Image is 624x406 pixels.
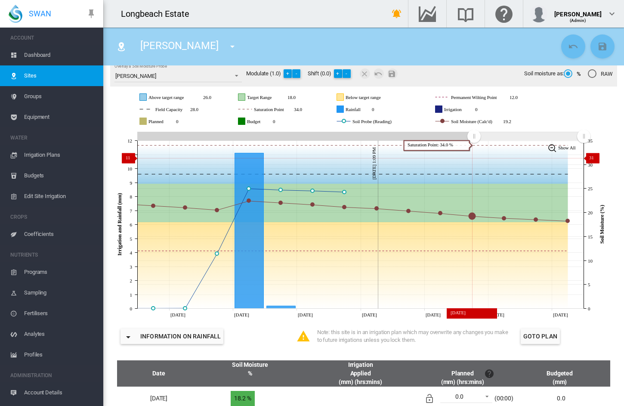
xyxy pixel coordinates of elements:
button: Cancel Changes [374,68,384,79]
g: Rainfall [337,105,386,113]
button: - [343,69,351,78]
div: 0.0 [455,393,464,400]
span: Account Details [24,382,96,403]
g: Zoom chart using cursor arrows [466,129,482,144]
span: ACCOUNT [10,31,96,45]
tspan: 9 [130,180,133,186]
circle: Soil Moisture (Calc'd) Thu 18 Sep, 2025 18.8 [502,217,506,220]
span: (Admin) [570,18,587,23]
circle: Soil Moisture (Calc'd) Wed 17 Sep, 2025 19.2 [469,213,475,219]
div: (00:00) [494,394,513,403]
circle: Soil Moisture (Calc'd) Sat 13 Sep, 2025 21.1 [343,205,346,209]
button: icon-bell-ring [388,5,405,22]
circle: Soil Moisture (Calc'd) Sun 07 Sep, 2025 21.4 [151,204,155,208]
span: Soil moisture as: [524,70,564,77]
tspan: 0 [130,306,133,311]
div: [PERSON_NAME] [554,6,602,15]
g: Above target range [140,93,218,101]
span: Groups [24,86,96,107]
th: Date [117,360,194,387]
md-icon: icon-map-marker-radius [116,41,127,52]
circle: Soil Probe (Reading) Tue 09 Sep, 2025 11.42 [215,252,219,255]
tspan: 0 [588,306,590,311]
tspan: [DATE] [298,312,313,317]
md-icon: icon-menu-down [123,332,133,342]
span: Coefficients [24,224,96,245]
tspan: Irrigation and Rainfall (mm) [117,193,123,256]
tspan: 5 [130,236,133,242]
md-icon: icon-close [360,68,370,79]
tspan: 4 [130,250,133,255]
md-icon: icon-pin [86,9,96,19]
tspan: 15 [588,234,593,239]
md-icon: Go to the Data Hub [417,9,438,19]
tspan: 3 [130,264,133,270]
tspan: 20 [588,210,593,215]
span: NUTRIENTS [10,248,96,262]
button: icon-menu-down [224,38,241,55]
tspan: 5 [588,282,590,287]
button: icon-menu-downInformation on Rainfall [120,329,223,344]
span: CROPS [10,210,96,224]
span: Dashboard [24,45,96,65]
span: Irrigation Plans [24,145,96,165]
md-icon: Click here for help [494,9,514,19]
span: Fertilisers [24,303,96,324]
circle: Soil Moisture (Calc'd) Tue 09 Sep, 2025 20.5 [215,208,219,212]
circle: Soil Probe (Reading) Sun 07 Sep, 2025 0.02 [151,307,155,310]
div: Shift (0.0) [308,68,358,79]
circle: Soil Moisture (Calc'd) Sun 14 Sep, 2025 20.8 [375,207,378,210]
button: Cancel Changes [561,34,585,59]
md-icon: icon-chevron-down [607,9,617,19]
circle: Soil Probe (Reading) Wed 10 Sep, 2025 24.96 [247,187,250,190]
tspan: [DATE] [489,312,504,317]
md-select: Overlay a Soil Moisture Probe: Ram Paddock SM [114,69,242,82]
span: Sampling [24,282,96,303]
button: Save Changes [590,34,615,59]
rect: Zoom chart using cursor arrows [474,132,584,140]
circle: Soil Probe (Reading) Fri 12 Sep, 2025 24.5 [311,189,314,192]
tspan: [DATE] [362,312,377,317]
g: Saturation Point [238,105,315,113]
div: [PERSON_NAME] [115,73,156,79]
span: Budgets [24,165,96,186]
tspan: Show All [558,145,576,150]
button: + [284,69,292,78]
md-radio-button: RAW [588,70,613,78]
span: ADMINISTRATION [10,369,96,382]
tspan: 30 [588,162,593,167]
g: Field Capacity [140,105,212,113]
span: WATER [10,131,96,145]
circle: Soil Moisture (Calc'd) Fri 12 Sep, 2025 21.6 [311,203,314,206]
button: + [334,69,343,78]
button: - [292,69,301,78]
g: Planned [140,118,191,125]
tspan: Soil Moisture (%) [599,205,605,244]
g: Below target range [337,93,414,101]
button: Goto Plan [521,329,560,344]
span: Sites [24,65,96,86]
button: Click to go to list of Sites [113,38,130,55]
circle: Soil Moisture (Calc'd) Tue 16 Sep, 2025 19.8 [439,211,442,215]
tspan: 25 [588,186,593,191]
tspan: 7 [130,208,133,214]
g: Permanent Wilting Point [436,93,531,101]
button: Save Changes [387,68,398,79]
div: Note: this site is in an irrigation plan which may overwrite any changes you make to future irrig... [317,329,510,344]
th: Budgeted (mm) [519,360,610,387]
span: Profiles [24,344,96,365]
circle: Soil Moisture (Calc'd) Mon 08 Sep, 2025 21 [183,206,187,209]
div: Modulate (1.0) [246,68,308,79]
tspan: 35 [588,138,593,143]
md-icon: icon-undo [568,41,578,52]
th: Soil Moisture % [194,360,306,387]
tspan: 10 [588,258,593,263]
g: Budget [238,118,288,125]
circle: Soil Probe (Reading) Thu 11 Sep, 2025 24.68 [279,188,282,192]
circle: Soil Probe (Reading) Mon 08 Sep, 2025 0.04 [183,307,187,310]
g: Zoom chart using cursor arrows [576,129,591,144]
tspan: [DATE] [234,312,249,317]
div: Longbeach Estate [121,8,197,20]
circle: Soil Moisture (Calc'd) Sat 20 Sep, 2025 18.2 [566,219,569,223]
tspan: 12 [127,138,132,143]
